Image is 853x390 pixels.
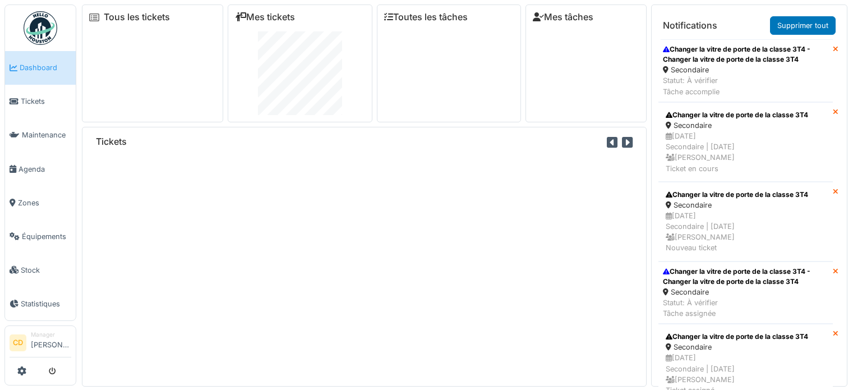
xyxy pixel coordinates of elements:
[658,182,833,261] a: Changer la vitre de porte de la classe 3T4 Secondaire [DATE]Secondaire | [DATE] [PERSON_NAME]Nouv...
[5,186,76,219] a: Zones
[663,65,828,75] div: Secondaire
[31,331,71,339] div: Manager
[22,231,71,242] span: Équipements
[666,131,826,174] div: [DATE] Secondaire | [DATE] [PERSON_NAME] Ticket en cours
[5,51,76,85] a: Dashboard
[19,164,71,175] span: Agenda
[658,261,833,324] a: Changer la vitre de porte de la classe 3T4 - Changer la vitre de porte de la classe 3T4 Secondair...
[104,12,170,22] a: Tous les tickets
[5,219,76,253] a: Équipements
[384,12,468,22] a: Toutes les tâches
[658,39,833,102] a: Changer la vitre de porte de la classe 3T4 - Changer la vitre de porte de la classe 3T4 Secondair...
[18,198,71,208] span: Zones
[31,331,71,355] li: [PERSON_NAME]
[663,287,828,297] div: Secondaire
[24,11,57,45] img: Badge_color-CXgf-gQk.svg
[663,297,828,319] div: Statut: À vérifier Tâche assignée
[666,120,826,131] div: Secondaire
[21,299,71,309] span: Statistiques
[20,62,71,73] span: Dashboard
[5,85,76,118] a: Tickets
[663,20,717,31] h6: Notifications
[658,102,833,182] a: Changer la vitre de porte de la classe 3T4 Secondaire [DATE]Secondaire | [DATE] [PERSON_NAME]Tick...
[5,152,76,186] a: Agenda
[5,253,76,287] a: Stock
[663,267,828,287] div: Changer la vitre de porte de la classe 3T4 - Changer la vitre de porte de la classe 3T4
[663,75,828,97] div: Statut: À vérifier Tâche accomplie
[666,332,826,342] div: Changer la vitre de porte de la classe 3T4
[21,96,71,107] span: Tickets
[533,12,593,22] a: Mes tâches
[666,210,826,254] div: [DATE] Secondaire | [DATE] [PERSON_NAME] Nouveau ticket
[235,12,295,22] a: Mes tickets
[666,110,826,120] div: Changer la vitre de porte de la classe 3T4
[666,200,826,210] div: Secondaire
[21,265,71,276] span: Stock
[96,136,127,147] h6: Tickets
[5,287,76,320] a: Statistiques
[663,44,828,65] div: Changer la vitre de porte de la classe 3T4 - Changer la vitre de porte de la classe 3T4
[10,331,71,357] a: CD Manager[PERSON_NAME]
[10,334,26,351] li: CD
[666,190,826,200] div: Changer la vitre de porte de la classe 3T4
[770,16,836,35] a: Supprimer tout
[5,118,76,152] a: Maintenance
[22,130,71,140] span: Maintenance
[666,342,826,352] div: Secondaire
